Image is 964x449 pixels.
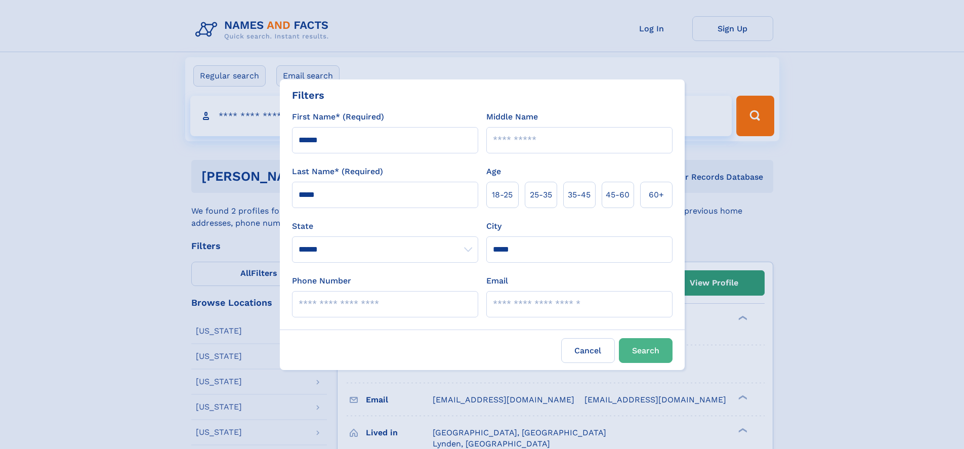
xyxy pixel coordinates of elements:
label: Last Name* (Required) [292,166,383,178]
label: Phone Number [292,275,351,287]
div: Filters [292,88,324,103]
label: First Name* (Required) [292,111,384,123]
label: Cancel [561,338,615,363]
span: 35‑45 [568,189,591,201]
label: City [486,220,501,232]
span: 25‑35 [530,189,552,201]
span: 60+ [649,189,664,201]
label: State [292,220,478,232]
span: 45‑60 [606,189,630,201]
label: Middle Name [486,111,538,123]
span: 18‑25 [492,189,513,201]
label: Email [486,275,508,287]
button: Search [619,338,673,363]
label: Age [486,166,501,178]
